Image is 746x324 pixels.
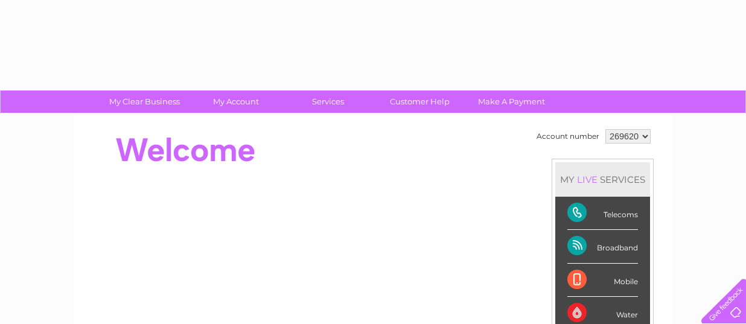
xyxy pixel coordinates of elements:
[95,91,194,113] a: My Clear Business
[567,230,638,263] div: Broadband
[567,197,638,230] div: Telecoms
[462,91,561,113] a: Make A Payment
[534,126,602,147] td: Account number
[567,264,638,297] div: Mobile
[555,162,650,197] div: MY SERVICES
[575,174,600,185] div: LIVE
[186,91,286,113] a: My Account
[370,91,470,113] a: Customer Help
[278,91,378,113] a: Services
